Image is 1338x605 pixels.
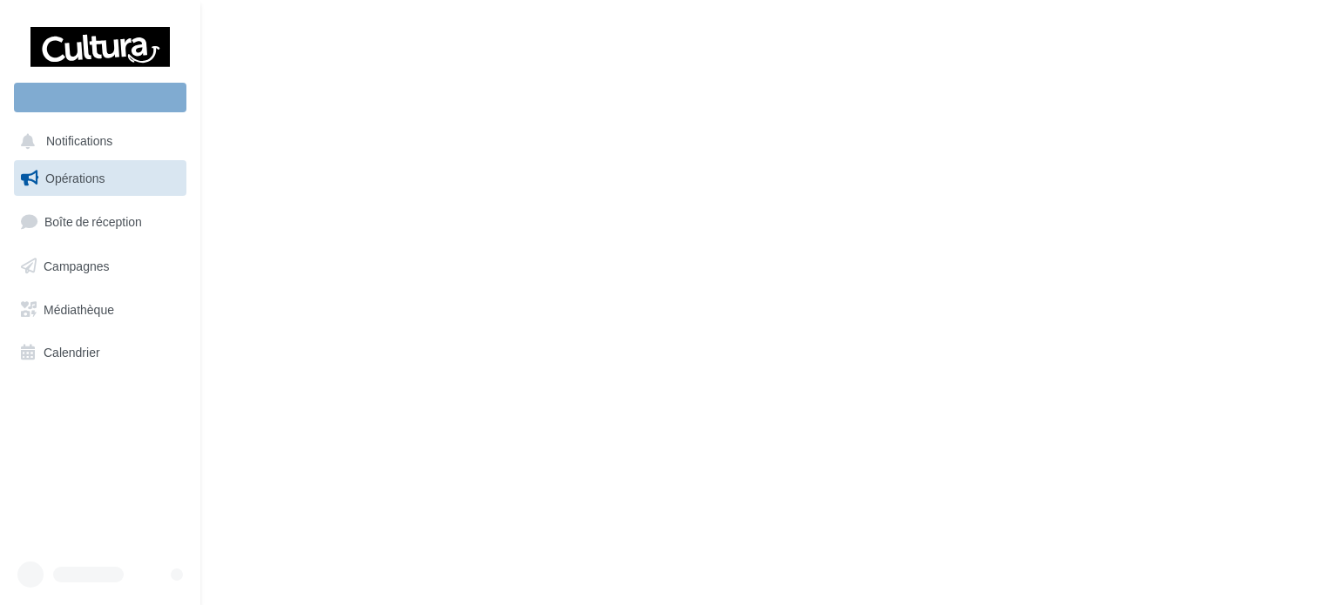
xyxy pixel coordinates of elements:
div: Nouvelle campagne [14,83,186,112]
span: Opérations [45,171,105,185]
span: Médiathèque [44,301,114,316]
a: Calendrier [10,334,190,371]
a: Médiathèque [10,292,190,328]
a: Opérations [10,160,190,197]
a: Boîte de réception [10,203,190,240]
span: Notifications [46,134,112,149]
span: Campagnes [44,259,110,273]
span: Boîte de réception [44,214,142,229]
span: Calendrier [44,345,100,360]
a: Campagnes [10,248,190,285]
